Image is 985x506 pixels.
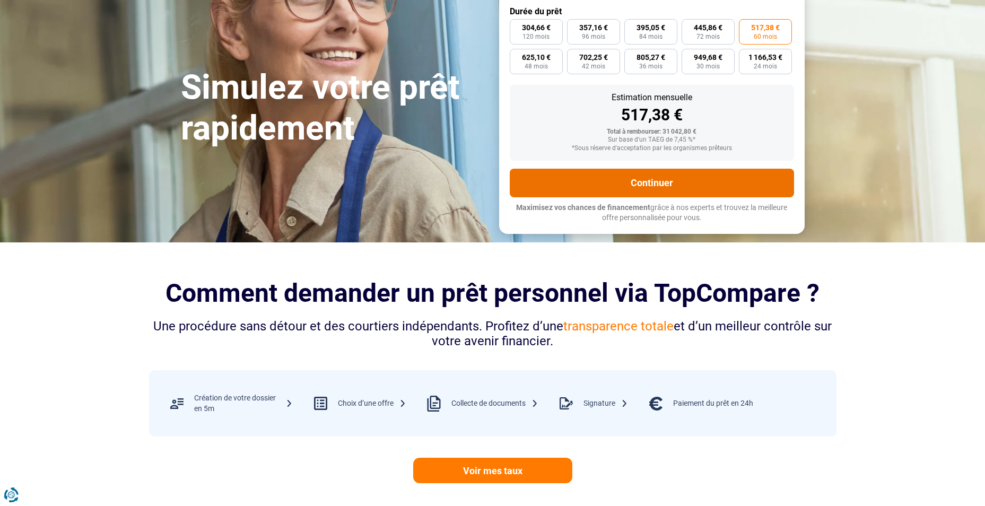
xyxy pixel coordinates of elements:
[583,398,628,409] div: Signature
[637,54,665,61] span: 805,27 €
[639,33,663,40] span: 84 mois
[694,24,722,31] span: 445,86 €
[451,398,538,409] div: Collecte de documents
[518,107,786,123] div: 517,38 €
[413,458,572,483] a: Voir mes taux
[338,398,406,409] div: Choix d’une offre
[149,278,836,308] h2: Comment demander un prêt personnel via TopCompare ?
[518,145,786,152] div: *Sous réserve d'acceptation par les organismes prêteurs
[694,54,722,61] span: 949,68 €
[582,33,605,40] span: 96 mois
[579,54,608,61] span: 702,25 €
[563,319,674,334] span: transparence totale
[748,54,782,61] span: 1 166,53 €
[518,93,786,102] div: Estimation mensuelle
[522,33,550,40] span: 120 mois
[754,33,777,40] span: 60 mois
[510,6,794,16] label: Durée du prêt
[194,393,293,414] div: Création de votre dossier en 5m
[751,24,780,31] span: 517,38 €
[510,169,794,197] button: Continuer
[518,136,786,144] div: Sur base d'un TAEG de 7,45 %*
[582,63,605,69] span: 42 mois
[518,128,786,136] div: Total à rembourser: 31 042,80 €
[516,203,650,212] span: Maximisez vos chances de financement
[510,203,794,223] p: grâce à nos experts et trouvez la meilleure offre personnalisée pour vous.
[696,33,720,40] span: 72 mois
[149,319,836,350] div: Une procédure sans détour et des courtiers indépendants. Profitez d’une et d’un meilleur contrôle...
[637,24,665,31] span: 395,05 €
[525,63,548,69] span: 48 mois
[754,63,777,69] span: 24 mois
[639,63,663,69] span: 36 mois
[696,63,720,69] span: 30 mois
[579,24,608,31] span: 357,16 €
[181,67,486,149] h1: Simulez votre prêt rapidement
[522,24,551,31] span: 304,66 €
[673,398,753,409] div: Paiement du prêt en 24h
[522,54,551,61] span: 625,10 €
